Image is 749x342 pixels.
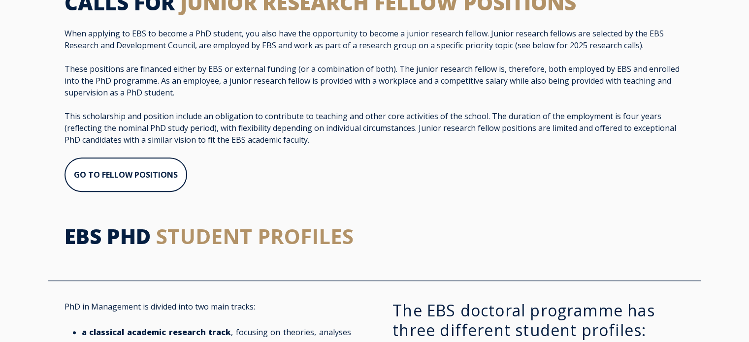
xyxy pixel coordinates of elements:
p: When applying to EBS to become a PhD student, you also have the opportunity to become a junior re... [65,28,685,51]
p: This scholarship and position include an obligation to contribute to teaching and other core acti... [65,110,685,146]
span: STUDENT PROFILES [156,222,354,250]
strong: a classical academic research track [82,327,231,338]
h2: EBS PHD [65,223,685,249]
a: GO TO FELLOW POSITIONS [65,157,187,192]
h3: The EBS doctoral programme has three different student profiles: [392,301,684,340]
p: PhD in Management is divided into two main tracks: [65,301,357,312]
p: These positions are financed either by EBS or external funding (or a combination of both). The ju... [65,63,685,98]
